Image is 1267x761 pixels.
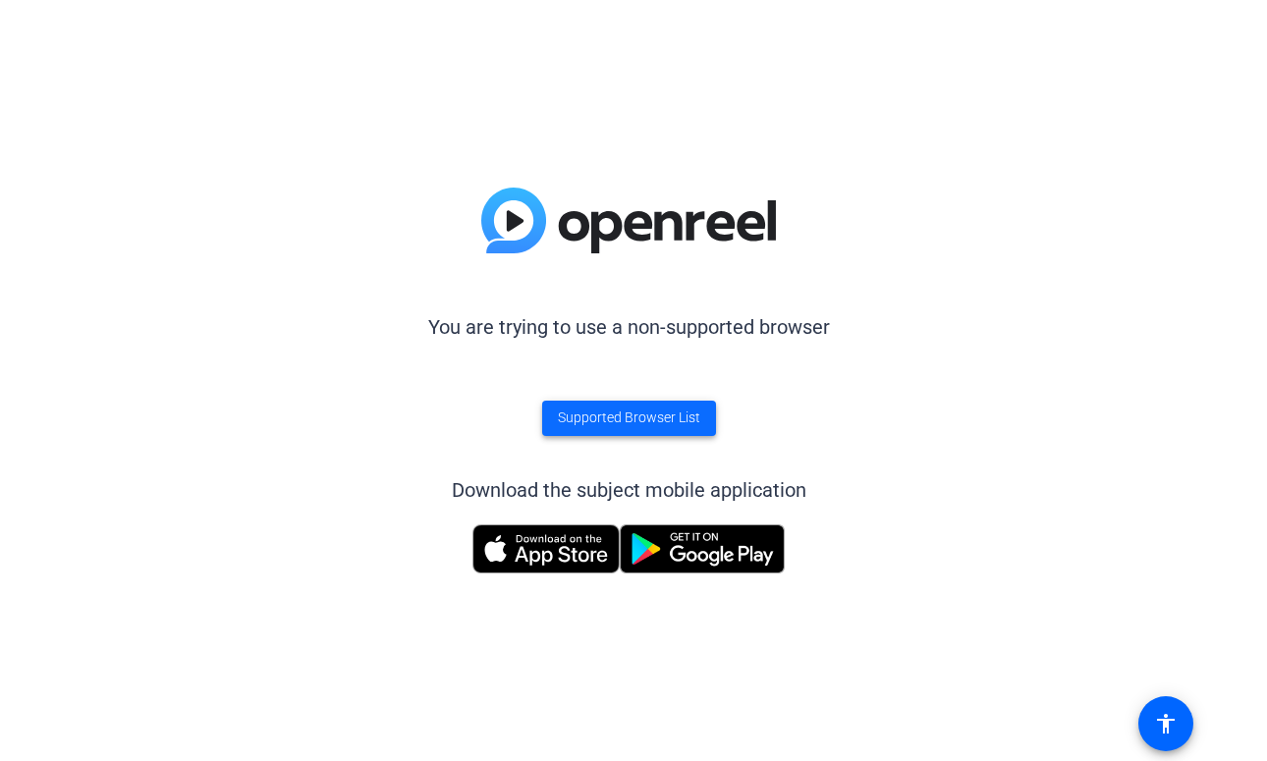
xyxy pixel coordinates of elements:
[481,188,776,252] img: blue-gradient.svg
[558,408,700,428] span: Supported Browser List
[428,312,830,342] p: You are trying to use a non-supported browser
[1154,712,1178,735] mat-icon: accessibility
[452,475,806,505] div: Download the subject mobile application
[472,524,620,573] img: Download on the App Store
[620,524,785,573] img: Get it on Google Play
[542,401,716,436] a: Supported Browser List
